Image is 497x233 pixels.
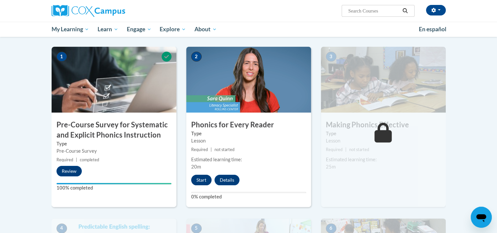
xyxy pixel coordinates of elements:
span: Required [191,147,208,152]
span: Engage [127,25,151,33]
a: Engage [123,22,156,37]
div: Pre-Course Survey [56,147,171,155]
input: Search Courses [348,7,400,15]
label: Type [326,130,441,137]
button: Start [191,175,212,185]
span: | [76,157,77,162]
span: not started [349,147,369,152]
label: Type [191,130,306,137]
button: Search [400,7,410,15]
div: Main menu [42,22,456,37]
a: Cox Campus [52,5,176,17]
span: not started [215,147,235,152]
label: 0% completed [191,193,306,200]
span: | [211,147,212,152]
h3: Making Phonics Effective [321,120,446,130]
span: En español [419,26,446,33]
span: Required [56,157,73,162]
div: Your progress [56,183,171,184]
span: 2 [191,52,202,62]
span: 3 [326,52,336,62]
span: completed [80,157,99,162]
button: Review [56,166,82,176]
span: Required [326,147,343,152]
a: Learn [93,22,123,37]
img: Course Image [186,47,311,113]
span: | [345,147,347,152]
label: Type [56,140,171,147]
button: Details [215,175,239,185]
span: 1 [56,52,67,62]
div: Lesson [191,137,306,144]
span: My Learning [51,25,89,33]
span: 20m [191,164,201,169]
button: Account Settings [426,5,446,15]
h3: Phonics for Every Reader [186,120,311,130]
div: Lesson [326,137,441,144]
a: About [190,22,221,37]
div: Estimated learning time: [326,156,441,163]
span: 25m [326,164,336,169]
span: Learn [98,25,118,33]
span: About [194,25,217,33]
a: Explore [155,22,190,37]
label: 100% completed [56,184,171,192]
div: Estimated learning time: [191,156,306,163]
a: My Learning [47,22,94,37]
a: En español [415,22,451,36]
img: Course Image [321,47,446,113]
iframe: Button to launch messaging window [471,207,492,228]
img: Cox Campus [52,5,125,17]
img: Course Image [52,47,176,113]
h3: Pre-Course Survey for Systematic and Explicit Phonics Instruction [52,120,176,140]
span: Explore [160,25,186,33]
